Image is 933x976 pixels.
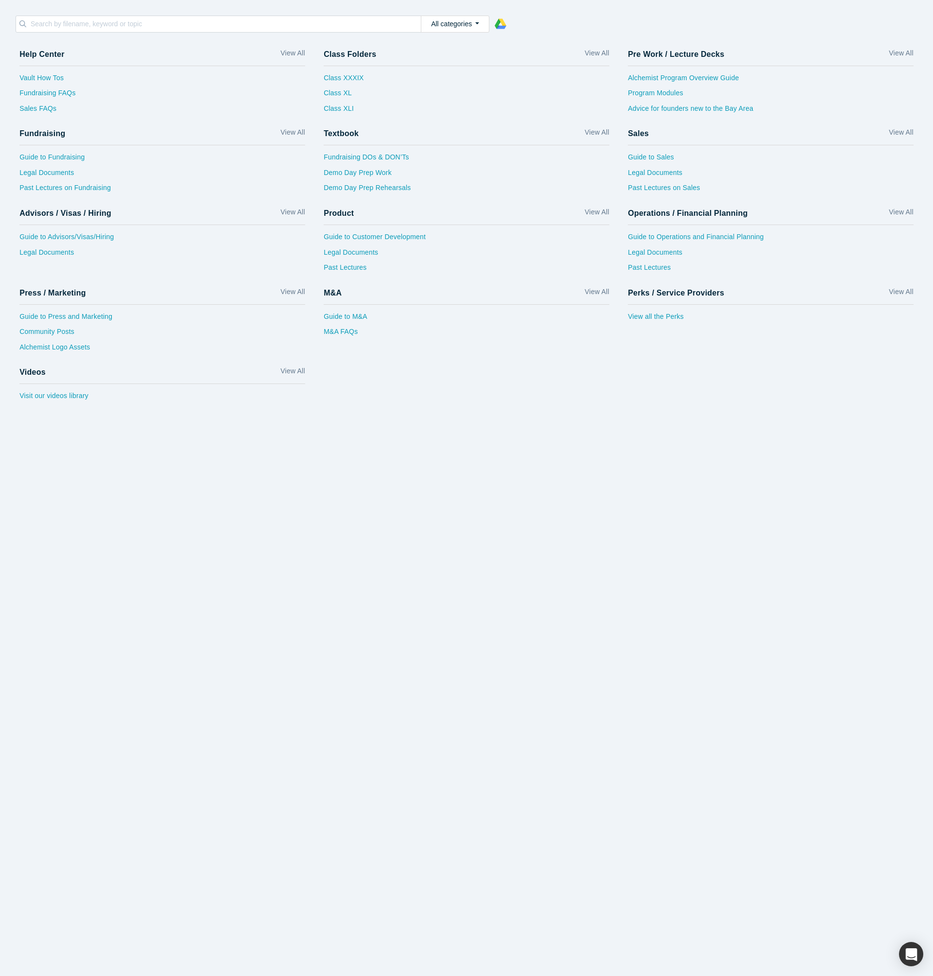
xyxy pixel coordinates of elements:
[280,366,305,380] a: View All
[585,127,609,141] a: View All
[324,50,376,59] h4: Class Folders
[19,129,65,138] h4: Fundraising
[628,129,649,138] h4: Sales
[628,232,914,247] a: Guide to Operations and Financial Planning
[19,367,46,377] h4: Videos
[628,50,724,59] h4: Pre Work / Lecture Decks
[324,312,609,327] a: Guide to M&A
[280,127,305,141] a: View All
[324,129,359,138] h4: Textbook
[19,152,305,168] a: Guide to Fundraising
[889,287,913,301] a: View All
[19,288,86,297] h4: Press / Marketing
[628,73,914,88] a: Alchemist Program Overview Guide
[324,183,609,198] a: Demo Day Prep Rehearsals
[628,183,914,198] a: Past Lectures on Sales
[628,247,914,263] a: Legal Documents
[19,342,305,358] a: Alchemist Logo Assets
[280,207,305,221] a: View All
[30,17,421,30] input: Search by filename, keyword or topic
[19,88,305,104] a: Fundraising FAQs
[628,168,914,183] a: Legal Documents
[19,209,111,218] h4: Advisors / Visas / Hiring
[628,262,914,278] a: Past Lectures
[19,327,305,342] a: Community Posts
[324,247,609,263] a: Legal Documents
[324,88,363,104] a: Class XL
[324,288,342,297] h4: M&A
[19,183,305,198] a: Past Lectures on Fundraising
[585,207,609,221] a: View All
[628,104,914,119] a: Advice for founders new to the Bay Area
[19,104,305,119] a: Sales FAQs
[324,73,363,88] a: Class XXXIX
[889,207,913,221] a: View All
[280,287,305,301] a: View All
[585,287,609,301] a: View All
[19,312,305,327] a: Guide to Press and Marketing
[280,48,305,62] a: View All
[628,88,914,104] a: Program Modules
[324,152,609,168] a: Fundraising DOs & DON’Ts
[324,209,354,218] h4: Product
[889,127,913,141] a: View All
[19,168,305,183] a: Legal Documents
[19,50,64,59] h4: Help Center
[628,312,914,327] a: View all the Perks
[421,16,489,33] button: All categories
[324,262,609,278] a: Past Lectures
[585,48,609,62] a: View All
[628,288,724,297] h4: Perks / Service Providers
[889,48,913,62] a: View All
[324,327,609,342] a: M&A FAQs
[19,247,305,263] a: Legal Documents
[19,73,305,88] a: Vault How Tos
[324,232,609,247] a: Guide to Customer Development
[324,104,363,119] a: Class XLI
[19,391,305,406] a: Visit our videos library
[324,168,609,183] a: Demo Day Prep Work
[19,232,305,247] a: Guide to Advisors/Visas/Hiring
[628,152,914,168] a: Guide to Sales
[628,209,748,218] h4: Operations / Financial Planning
